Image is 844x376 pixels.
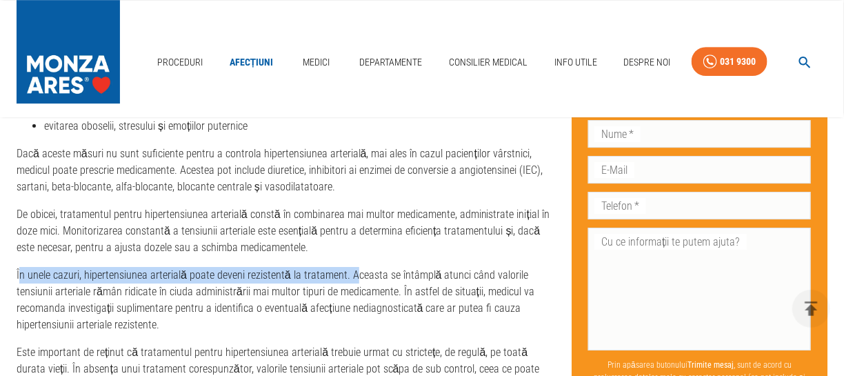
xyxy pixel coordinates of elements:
[17,206,550,256] p: De obicei, tratamentul pentru hipertensiunea arterială constă în combinarea mai multor medicament...
[354,48,428,77] a: Departamente
[549,48,603,77] a: Info Utile
[294,48,339,77] a: Medici
[152,48,208,77] a: Proceduri
[792,290,830,328] button: delete
[17,146,550,195] p: Dacă aceste măsuri nu sunt suficiente pentru a controla hipertensiunea arterială, mai ales în caz...
[692,47,767,77] a: 031 9300
[619,48,676,77] a: Despre Noi
[687,360,734,370] b: Trimite mesaj
[44,118,550,135] li: evitarea oboselii, stresului și emoțiilor puternice
[720,53,756,70] div: 031 9300
[17,267,550,333] p: În unele cazuri, hipertensiunea arterială poate deveni rezistentă la tratament. Aceasta se întâmp...
[224,48,279,77] a: Afecțiuni
[443,48,533,77] a: Consilier Medical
